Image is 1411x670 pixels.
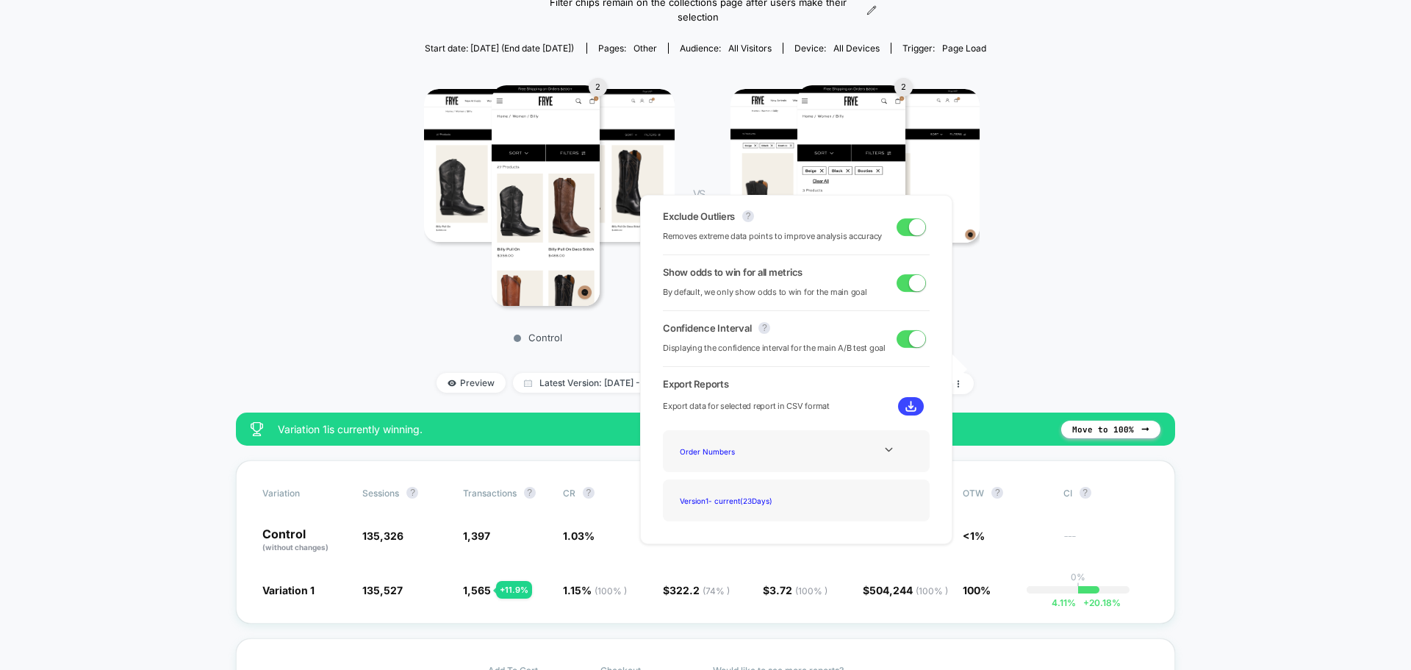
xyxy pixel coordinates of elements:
span: ( 100 % ) [795,585,827,596]
img: Control 1 [424,89,675,242]
span: Device: [783,43,891,54]
button: ? [524,487,536,499]
span: all devices [833,43,880,54]
span: <1% [963,530,985,542]
span: $ [863,584,948,596]
div: 2 [894,78,913,96]
span: ( 100 % ) [595,585,627,596]
span: Variation 1 is currently winning. [278,423,1046,435]
span: Transactions [463,488,517,499]
span: Show odds to win for all metrics [663,266,803,278]
div: Trigger: [902,43,986,54]
span: Export data for selected report in CSV format [663,399,830,413]
span: Export Reports [663,378,930,390]
span: Sessions [362,488,399,499]
span: Page Load [942,43,986,54]
button: ? [742,210,754,222]
span: 20.18 % [1076,597,1121,608]
span: (without changes) [262,543,328,552]
span: Variation 1 [262,584,315,596]
span: 100% [963,584,991,596]
span: 322.2 [669,584,730,596]
span: By default, we only show odds to win for the main goal [663,285,867,299]
span: Confidence Interval [663,322,751,334]
p: Control [262,528,348,553]
img: success_star [251,422,263,436]
button: ? [1080,487,1091,499]
img: Variation 1 main [797,85,905,306]
span: 135,527 [362,584,403,596]
span: CR [563,488,575,499]
button: Move to 100% [1061,421,1160,438]
span: 1,565 [463,584,491,596]
span: 1,397 [463,530,490,542]
span: Removes extreme data points to improve analysis accuracy [663,229,882,243]
span: $ [763,584,827,596]
span: Exclude Outliers [663,210,735,222]
span: ( 74 % ) [703,585,730,596]
img: Variation 1 1 [730,89,980,243]
p: | [1077,582,1080,594]
span: 3.72 [769,584,827,596]
span: Preview [437,373,506,393]
span: All Visitors [728,43,772,54]
span: OTW [963,487,1044,499]
span: ( 100 % ) [916,585,948,596]
span: 135,326 [362,530,403,542]
span: $ [663,584,730,596]
button: ? [406,487,418,499]
p: 0% [1071,571,1085,582]
img: Control main [492,85,600,306]
button: ? [758,322,770,334]
p: Control [413,332,664,343]
img: calendar [524,379,532,387]
span: --- [1063,532,1149,553]
button: ? [991,487,1003,499]
div: Pages: [598,43,657,54]
span: 4.11 % [1052,597,1076,608]
img: download [905,401,916,412]
div: + 11.9 % [496,581,532,599]
div: Audience: [680,43,772,54]
div: Order Numbers [674,441,791,461]
div: 2 [589,78,607,96]
span: 1.03 % [563,530,595,542]
span: 1.15 % [563,584,627,596]
span: CI [1063,487,1144,499]
span: 504,244 [869,584,948,596]
span: Variation [262,487,343,499]
span: Latest Version: [DATE] - [DATE] [513,373,697,393]
span: other [633,43,657,54]
span: Displaying the confidence interval for the main A/B test goal [663,341,886,355]
div: Version 1 - current ( 23 Days) [674,491,791,510]
span: Start date: [DATE] (End date [DATE]) [425,43,574,54]
button: ? [583,487,595,499]
span: + [1083,597,1089,608]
